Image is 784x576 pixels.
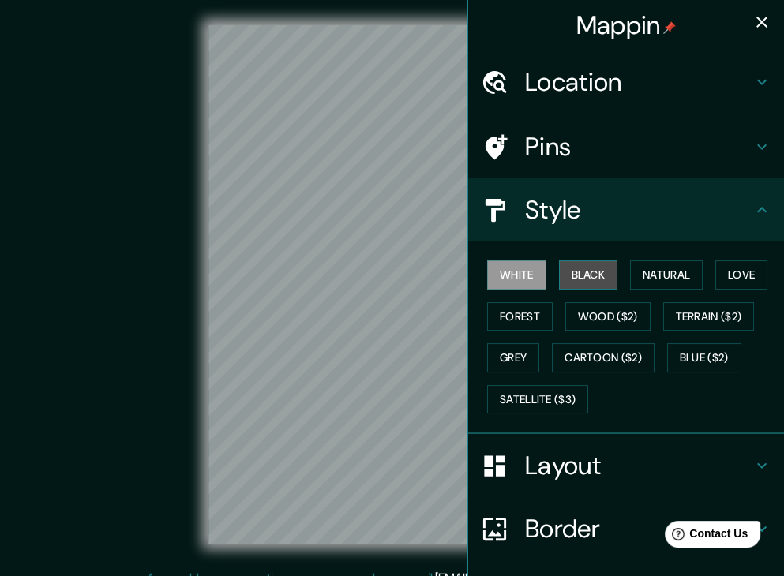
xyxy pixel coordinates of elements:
div: Style [468,178,784,241]
div: Layout [468,434,784,497]
h4: Layout [525,450,752,481]
h4: Style [525,194,752,226]
div: Pins [468,115,784,178]
button: Blue ($2) [667,343,741,372]
h4: Location [525,66,752,98]
h4: Pins [525,131,752,163]
button: Love [715,260,767,290]
button: Terrain ($2) [663,302,755,331]
button: Cartoon ($2) [552,343,655,372]
button: Grey [487,343,539,372]
h4: Border [525,513,752,544]
div: Border [468,497,784,560]
img: pin-icon.png [663,21,676,34]
button: Natural [630,260,703,290]
button: White [487,260,546,290]
iframe: Help widget launcher [643,514,767,559]
button: Satellite ($3) [487,385,588,414]
canvas: Map [208,25,576,544]
div: Location [468,50,784,114]
button: Wood ($2) [565,302,651,331]
h4: Mappin [576,9,677,41]
button: Forest [487,302,553,331]
button: Black [559,260,618,290]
